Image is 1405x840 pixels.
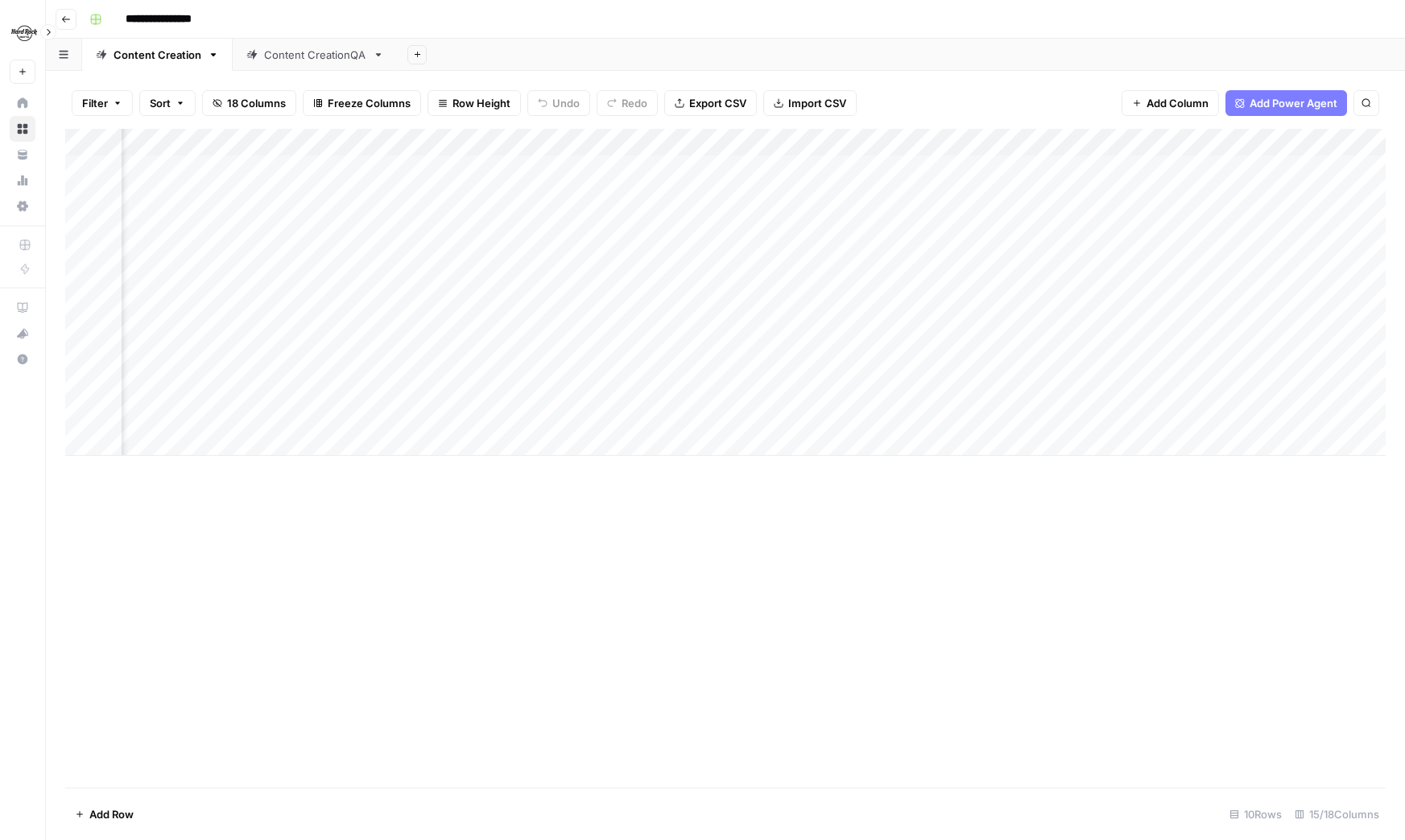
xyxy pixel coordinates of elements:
span: Import CSV [788,95,846,111]
button: Import CSV [763,90,857,116]
span: Redo [622,95,647,111]
button: Sort [139,90,196,116]
a: Settings [10,193,35,219]
a: Home [10,90,35,116]
span: Undo [552,95,580,111]
a: Your Data [10,142,35,168]
div: Content CreationQA [264,47,366,63]
div: Content Creation [114,47,201,63]
button: 18 Columns [202,90,296,116]
button: What's new? [10,321,35,346]
span: Row Height [452,95,510,111]
button: Export CSV [664,90,757,116]
button: Add Power Agent [1225,90,1347,116]
button: Workspace: Hard Rock Digital [10,13,35,53]
div: 15/18 Columns [1288,801,1386,827]
span: Add Row [89,806,134,822]
button: Redo [597,90,658,116]
a: Browse [10,116,35,142]
div: 10 Rows [1223,801,1288,827]
button: Add Row [65,801,143,827]
button: Filter [72,90,133,116]
button: Undo [527,90,590,116]
button: Help + Support [10,346,35,372]
button: Add Column [1122,90,1219,116]
span: Freeze Columns [328,95,411,111]
span: Sort [150,95,171,111]
span: Add Column [1147,95,1209,111]
a: AirOps Academy [10,295,35,321]
img: Hard Rock Digital Logo [10,19,39,48]
span: 18 Columns [227,95,286,111]
a: Content CreationQA [233,39,398,71]
span: Export CSV [689,95,746,111]
span: Add Power Agent [1250,95,1337,111]
a: Usage [10,168,35,193]
button: Freeze Columns [303,90,421,116]
span: Filter [82,95,108,111]
button: Row Height [428,90,521,116]
a: Content Creation [82,39,233,71]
